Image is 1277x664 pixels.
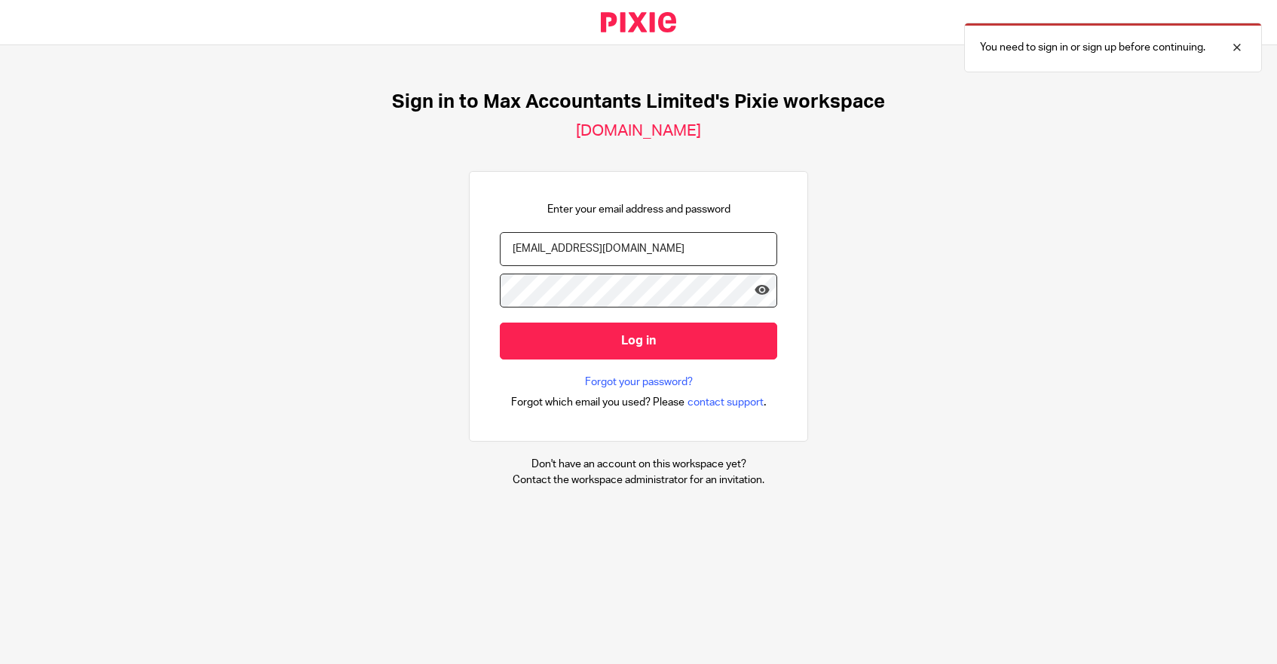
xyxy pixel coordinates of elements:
[687,395,764,410] span: contact support
[547,202,730,217] p: Enter your email address and password
[500,323,777,360] input: Log in
[576,121,701,141] h2: [DOMAIN_NAME]
[585,375,693,390] a: Forgot your password?
[511,393,767,411] div: .
[511,395,684,410] span: Forgot which email you used? Please
[980,40,1205,55] p: You need to sign in or sign up before continuing.
[513,457,764,472] p: Don't have an account on this workspace yet?
[500,232,777,266] input: name@example.com
[392,90,885,114] h1: Sign in to Max Accountants Limited's Pixie workspace
[513,473,764,488] p: Contact the workspace administrator for an invitation.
